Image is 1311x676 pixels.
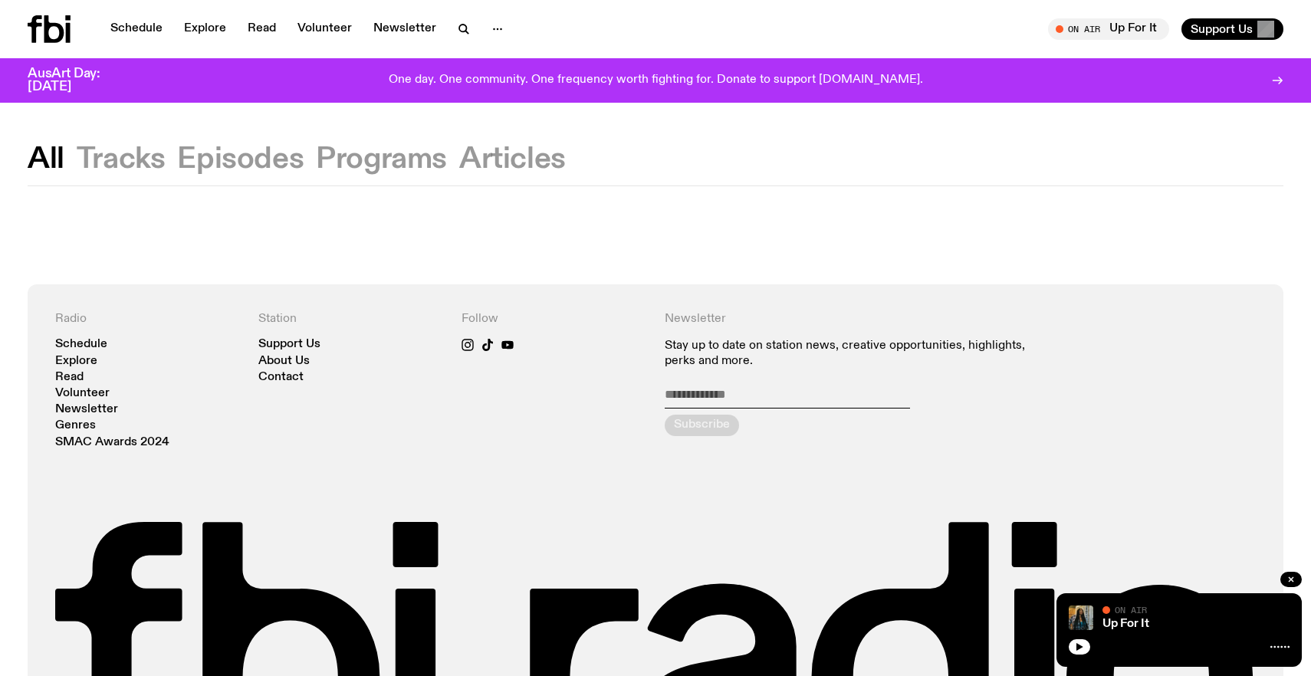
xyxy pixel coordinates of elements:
[28,146,64,173] button: All
[55,420,96,432] a: Genres
[258,312,443,327] h4: Station
[1181,18,1283,40] button: Support Us
[665,312,1053,327] h4: Newsletter
[101,18,172,40] a: Schedule
[177,146,304,173] button: Episodes
[1115,605,1147,615] span: On Air
[462,312,646,327] h4: Follow
[77,146,166,173] button: Tracks
[288,18,361,40] a: Volunteer
[1102,618,1149,630] a: Up For It
[55,404,118,415] a: Newsletter
[238,18,285,40] a: Read
[175,18,235,40] a: Explore
[459,146,566,173] button: Articles
[665,339,1053,368] p: Stay up to date on station news, creative opportunities, highlights, perks and more.
[258,356,310,367] a: About Us
[1069,605,1093,630] img: Ify - a Brown Skin girl with black braided twists, looking up to the side with her tongue stickin...
[665,415,739,436] button: Subscribe
[258,372,304,383] a: Contact
[389,74,923,87] p: One day. One community. One frequency worth fighting for. Donate to support [DOMAIN_NAME].
[55,312,240,327] h4: Radio
[55,437,169,448] a: SMAC Awards 2024
[55,388,110,399] a: Volunteer
[316,146,447,173] button: Programs
[55,339,107,350] a: Schedule
[258,339,320,350] a: Support Us
[55,372,84,383] a: Read
[1191,22,1253,36] span: Support Us
[364,18,445,40] a: Newsletter
[1048,18,1169,40] button: On AirUp For It
[55,356,97,367] a: Explore
[28,67,126,94] h3: AusArt Day: [DATE]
